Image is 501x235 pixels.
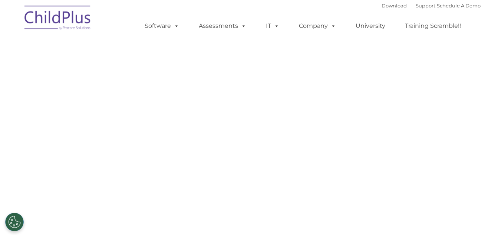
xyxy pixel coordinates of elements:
font: | [382,3,481,9]
a: Support [416,3,435,9]
a: Company [291,19,343,33]
a: Schedule A Demo [437,3,481,9]
a: University [348,19,393,33]
button: Cookies Settings [5,213,24,231]
img: ChildPlus by Procare Solutions [21,0,95,37]
a: IT [258,19,287,33]
a: Training Scramble!! [398,19,468,33]
a: Download [382,3,407,9]
a: Assessments [191,19,254,33]
a: Software [137,19,187,33]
